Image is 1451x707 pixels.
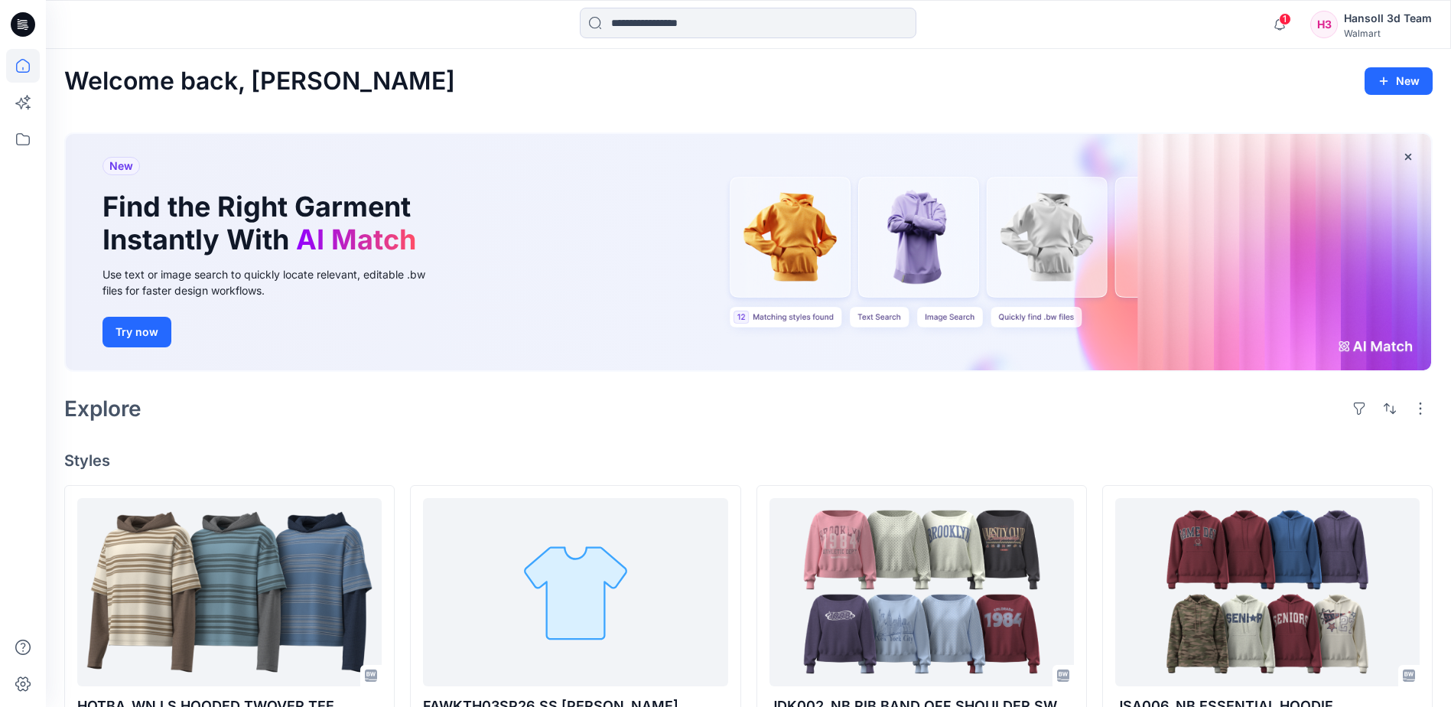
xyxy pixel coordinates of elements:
a: JSA006_NB ESSENTIAL HOODIE [1115,498,1420,686]
a: JDK002_NB RIB BAND OFF SHOULDER SWEATSHIRT [769,498,1074,686]
div: Use text or image search to quickly locate relevant, editable .bw files for faster design workflows. [102,266,447,298]
h4: Styles [64,451,1433,470]
span: New [109,157,133,175]
a: FAWKTH03SP26 SS RAGLAN SWEATSHIRT [423,498,727,686]
h2: Welcome back, [PERSON_NAME] [64,67,455,96]
h1: Find the Right Garment Instantly With [102,191,424,256]
div: Walmart [1344,28,1432,39]
div: Hansoll 3d Team [1344,9,1432,28]
h2: Explore [64,396,142,421]
button: Try now [102,317,171,347]
div: H3 [1310,11,1338,38]
button: New [1365,67,1433,95]
a: HQTBA_WN LS HOODED TWOVER TEE [77,498,382,686]
span: AI Match [296,223,416,256]
span: 1 [1279,13,1291,25]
